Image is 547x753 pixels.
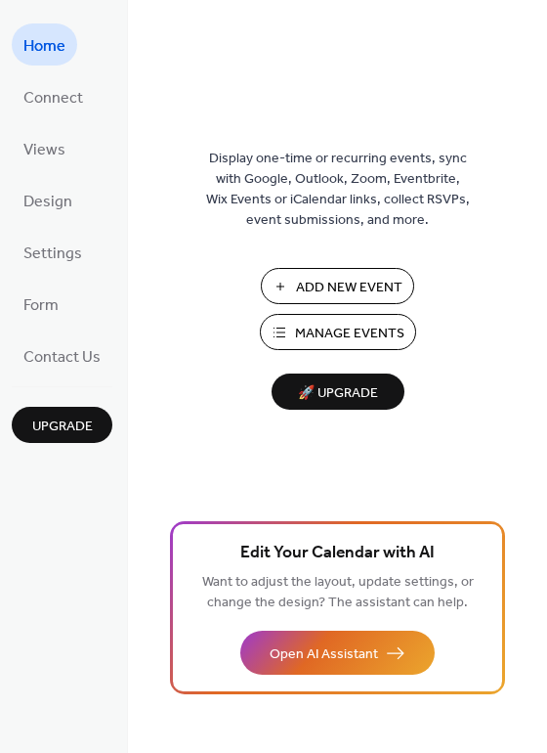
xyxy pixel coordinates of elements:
[206,149,470,231] span: Display one-time or recurring events, sync with Google, Outlook, Zoom, Eventbrite, Wix Events or ...
[240,631,435,675] button: Open AI Assistant
[272,374,404,410] button: 🚀 Upgrade
[23,135,65,165] span: Views
[240,540,435,567] span: Edit Your Calendar with AI
[23,83,83,113] span: Connect
[202,569,474,616] span: Want to adjust the layout, update settings, or change the design? The assistant can help.
[12,407,112,443] button: Upgrade
[260,314,416,350] button: Manage Events
[12,231,94,273] a: Settings
[283,380,393,407] span: 🚀 Upgrade
[270,644,378,665] span: Open AI Assistant
[295,324,404,344] span: Manage Events
[23,290,59,321] span: Form
[12,179,84,221] a: Design
[12,283,70,325] a: Form
[12,75,95,117] a: Connect
[12,23,77,66] a: Home
[12,334,112,376] a: Contact Us
[23,187,72,217] span: Design
[23,239,82,269] span: Settings
[23,31,65,62] span: Home
[23,342,101,373] span: Contact Us
[32,417,93,437] span: Upgrade
[261,268,414,304] button: Add New Event
[296,278,402,298] span: Add New Event
[12,127,77,169] a: Views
